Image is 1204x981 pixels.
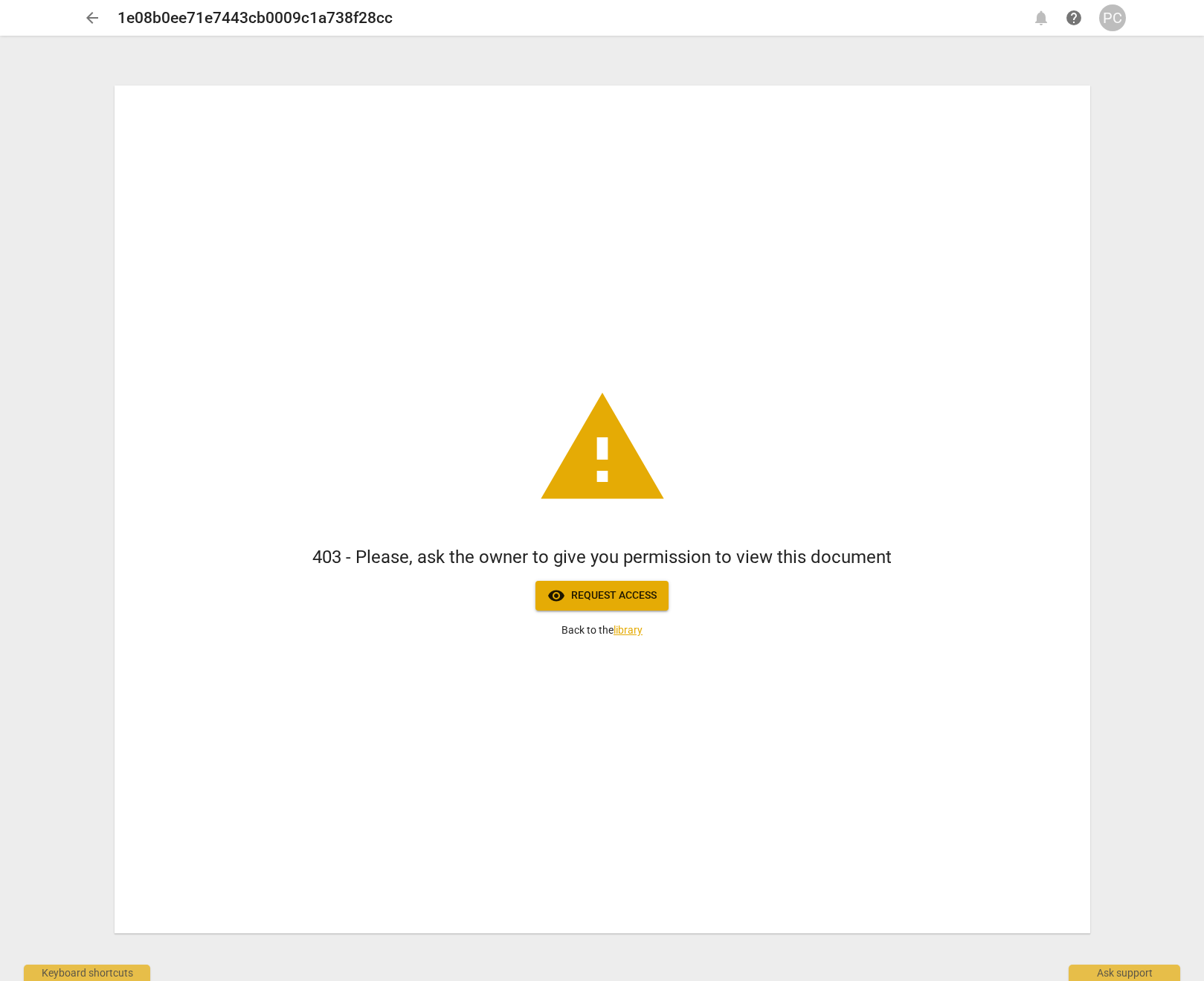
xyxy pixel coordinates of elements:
span: arrow_back [83,9,101,27]
p: Back to the [561,623,643,638]
button: Request access [535,581,669,611]
h1: 403 - Please, ask the owner to give you permission to view this document [312,545,892,570]
button: PC [1099,4,1126,31]
a: Help [1060,4,1087,31]
a: library [614,624,643,636]
span: visibility [547,587,565,605]
div: Ask support [1069,965,1180,981]
div: Keyboard shortcuts [24,965,150,981]
span: Request access [547,587,657,605]
span: warning [535,382,669,515]
span: help [1065,9,1083,27]
h2: 1e08b0ee71e7443cb0009c1a738f28cc [117,9,393,28]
